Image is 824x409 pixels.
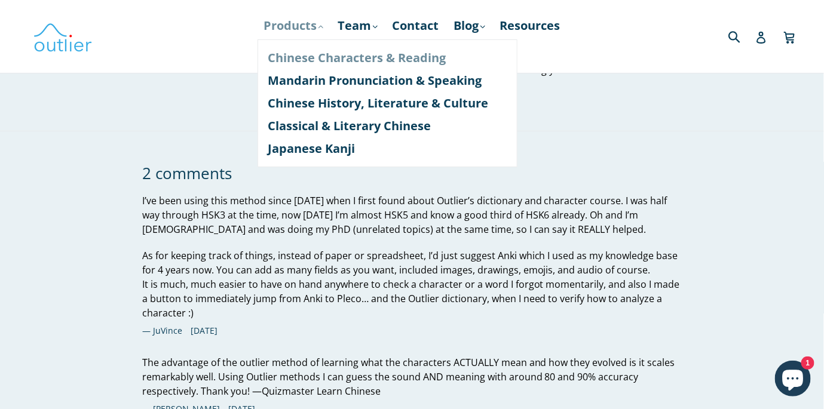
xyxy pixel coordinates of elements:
[268,115,507,137] a: Classical & Literary Chinese
[191,325,218,336] time: [DATE]
[332,15,384,36] a: Team
[142,164,682,183] h2: 2 comments
[258,15,329,36] a: Products
[448,15,491,36] a: Blog
[268,137,507,160] a: Japanese Kanji
[387,15,445,36] a: Contact
[494,15,566,36] a: Resources
[142,248,682,320] p: As for keeping track of things, instead of paper or spreadsheet, I’d just suggest Anki which I us...
[268,69,507,92] a: Mandarin Pronunciation & Speaking
[142,325,182,336] span: JuVince
[33,19,93,54] img: Outlier Linguistics
[268,47,507,69] a: Chinese Characters & Reading
[771,361,814,399] inbox-online-store-chat: Shopify online store chat
[142,355,682,398] p: The advantage of the outlier method of learning what the characters ACTUALLY mean and how they ev...
[368,36,456,58] a: Course Login
[142,193,682,236] p: I’ve been using this method since [DATE] when I first found about Outlier’s dictionary and charac...
[725,24,758,48] input: Search
[268,92,507,115] a: Chinese History, Literature & Culture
